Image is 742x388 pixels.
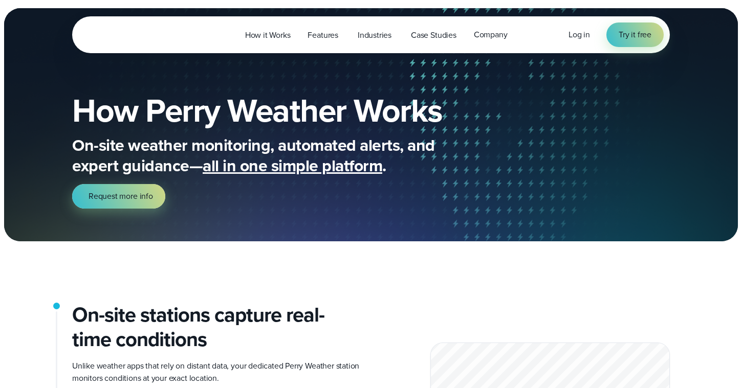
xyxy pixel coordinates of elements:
[474,29,508,41] span: Company
[411,29,456,41] span: Case Studies
[72,184,165,209] a: Request more info
[569,29,590,41] a: Log in
[72,303,363,352] h2: On-site stations capture real-time conditions
[308,29,338,41] span: Features
[236,25,299,45] a: How it Works
[72,360,363,384] p: Unlike weather apps that rely on distant data, your dedicated Perry Weather station monitors cond...
[245,29,291,41] span: How it Works
[72,94,516,127] h1: How Perry Weather Works
[358,29,391,41] span: Industries
[619,29,651,41] span: Try it free
[606,22,664,47] a: Try it free
[203,153,382,178] span: all in one simple platform
[402,25,465,45] a: Case Studies
[569,29,590,40] span: Log in
[72,135,482,176] p: On-site weather monitoring, automated alerts, and expert guidance— .
[89,190,153,202] span: Request more info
